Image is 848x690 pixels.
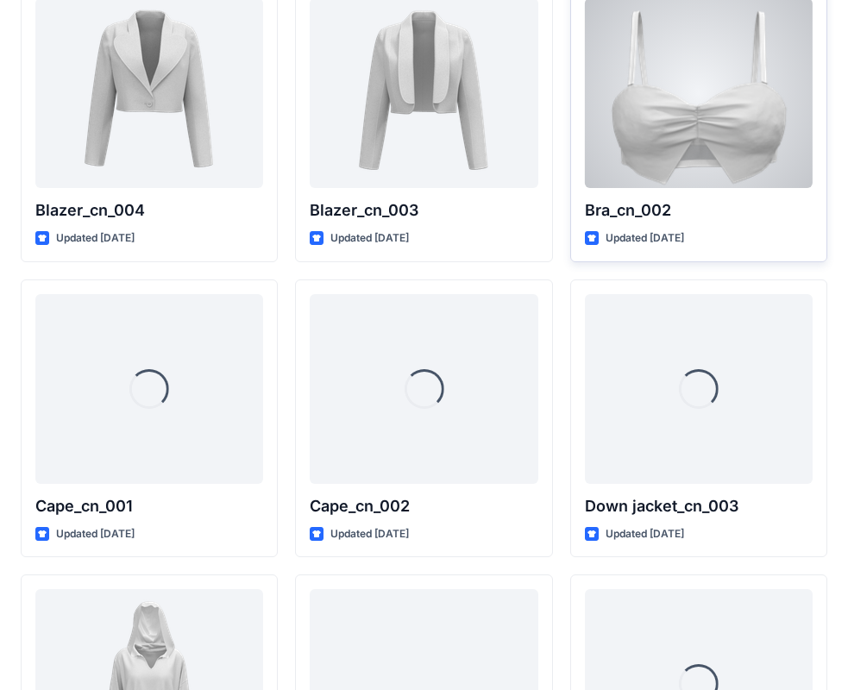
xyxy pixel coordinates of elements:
[56,229,135,248] p: Updated [DATE]
[35,494,263,518] p: Cape_cn_001
[56,525,135,543] p: Updated [DATE]
[585,494,813,518] p: Down jacket_cn_003
[606,525,684,543] p: Updated [DATE]
[330,525,409,543] p: Updated [DATE]
[310,198,537,223] p: Blazer_cn_003
[35,198,263,223] p: Blazer_cn_004
[606,229,684,248] p: Updated [DATE]
[585,198,813,223] p: Bra_cn_002
[330,229,409,248] p: Updated [DATE]
[310,494,537,518] p: Cape_cn_002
